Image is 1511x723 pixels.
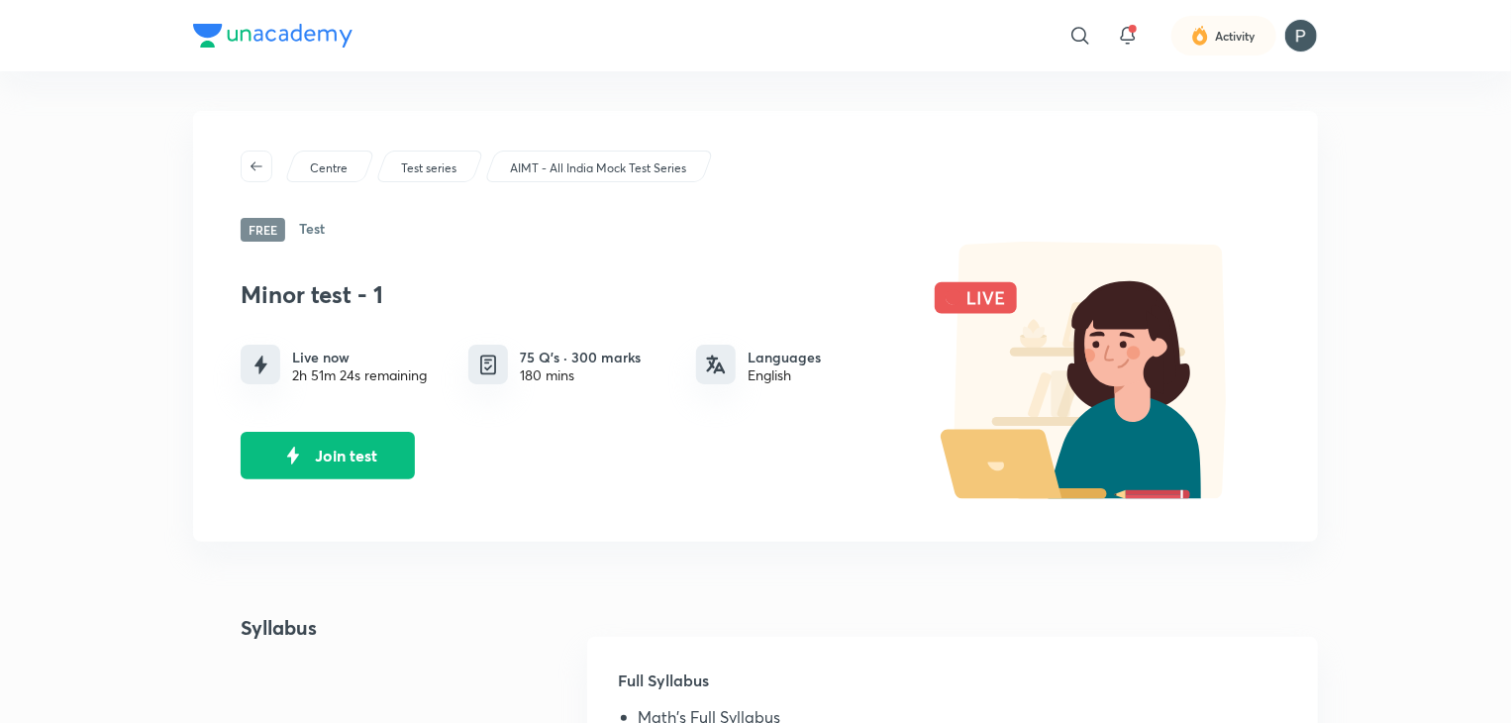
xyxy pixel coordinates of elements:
[193,24,353,48] img: Company Logo
[476,353,501,377] img: quiz info
[299,218,325,242] h6: Test
[241,432,415,479] button: Join test
[748,347,821,367] h6: Languages
[706,355,726,374] img: languages
[520,347,641,367] h6: 75 Q’s · 300 marks
[1284,19,1318,52] img: Payal Kumari
[278,441,308,470] img: live-icon
[401,159,456,177] p: Test series
[241,218,285,242] span: Free
[748,367,821,383] div: English
[510,159,686,177] p: AIMT - All India Mock Test Series
[249,353,273,377] img: live-icon
[310,159,348,177] p: Centre
[1191,24,1209,48] img: activity
[241,280,904,309] h3: Minor test - 1
[307,159,352,177] a: Centre
[619,669,1286,708] h5: Full Syllabus
[292,347,427,367] h6: Live now
[398,159,460,177] a: Test series
[292,367,427,383] div: 2h 51m 24s remaining
[914,242,1270,499] img: live
[520,367,641,383] div: 180 mins
[507,159,690,177] a: AIMT - All India Mock Test Series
